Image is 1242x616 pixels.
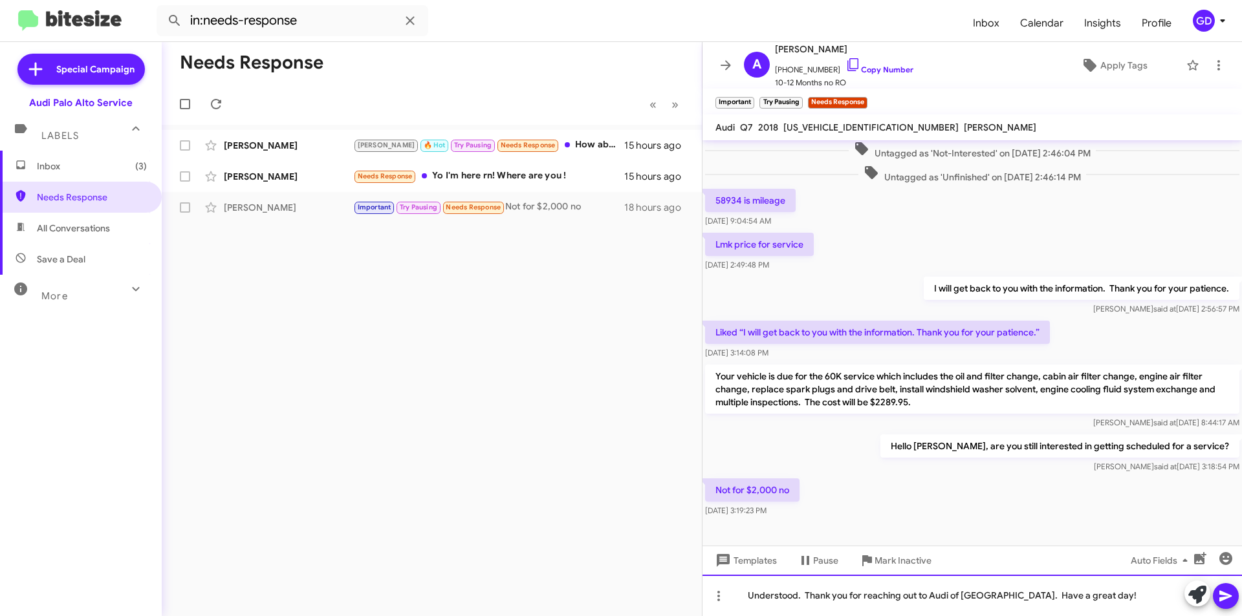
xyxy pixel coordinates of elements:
[1131,549,1193,572] span: Auto Fields
[705,233,814,256] p: Lmk price for service
[705,505,767,515] span: [DATE] 3:19:23 PM
[705,321,1050,344] p: Liked “I will get back to you with the information. Thank you for your patience.”
[849,141,1096,160] span: Untagged as 'Not-Interested' on [DATE] 2:46:04 PM
[963,5,1010,42] a: Inbox
[787,549,849,572] button: Pause
[1093,304,1239,313] span: [PERSON_NAME] [DATE] 2:56:57 PM
[1120,549,1203,572] button: Auto Fields
[849,549,942,572] button: Mark Inactive
[705,216,771,226] span: [DATE] 9:04:54 AM
[713,549,777,572] span: Templates
[775,76,913,89] span: 10-12 Months no RO
[813,549,838,572] span: Pause
[1154,462,1177,471] span: said at
[1193,10,1215,32] div: GD
[705,478,800,502] p: Not for $2,000 no
[808,97,867,109] small: Needs Response
[752,54,761,75] span: A
[41,290,68,302] span: More
[224,201,353,214] div: [PERSON_NAME]
[1100,54,1148,77] span: Apply Tags
[924,277,1239,300] p: I will get back to you with the information. Thank you for your patience.
[37,253,85,266] span: Save a Deal
[41,130,79,142] span: Labels
[446,203,501,211] span: Needs Response
[1131,5,1182,42] a: Profile
[964,122,1036,133] span: [PERSON_NAME]
[703,575,1242,616] div: Understood. Thank you for reaching out to Audi of [GEOGRAPHIC_DATA]. Have a great day!
[400,203,437,211] span: Try Pausing
[875,549,931,572] span: Mark Inactive
[705,189,796,212] p: 58934 is mileage
[703,549,787,572] button: Templates
[624,170,692,183] div: 15 hours ago
[454,141,492,149] span: Try Pausing
[775,41,913,57] span: [PERSON_NAME]
[358,203,391,211] span: Important
[705,260,769,270] span: [DATE] 2:49:48 PM
[845,65,913,74] a: Copy Number
[224,139,353,152] div: [PERSON_NAME]
[135,160,147,173] span: (3)
[624,201,692,214] div: 18 hours ago
[358,172,413,180] span: Needs Response
[353,169,624,184] div: Yo I'm here rn! Where are you !
[224,170,353,183] div: [PERSON_NAME]
[649,96,657,112] span: «
[1094,462,1239,471] span: [PERSON_NAME] [DATE] 3:18:54 PM
[358,141,415,149] span: [PERSON_NAME]
[501,141,556,149] span: Needs Response
[56,63,135,76] span: Special Campaign
[157,5,428,36] input: Search
[880,434,1239,458] p: Hello [PERSON_NAME], are you still interested in getting scheduled for a service?
[1010,5,1074,42] a: Calendar
[1153,418,1176,427] span: said at
[783,122,959,133] span: [US_VEHICLE_IDENTIFICATION_NUMBER]
[1093,418,1239,427] span: [PERSON_NAME] [DATE] 8:44:17 AM
[1074,5,1131,42] a: Insights
[664,91,686,118] button: Next
[180,52,323,73] h1: Needs Response
[759,97,802,109] small: Try Pausing
[353,200,624,215] div: Not for $2,000 no
[715,122,735,133] span: Audi
[353,138,624,153] div: How about the afternoon of the 16th?
[775,57,913,76] span: [PHONE_NUMBER]
[705,348,768,357] span: [DATE] 3:14:08 PM
[17,54,145,85] a: Special Campaign
[37,191,147,204] span: Needs Response
[29,96,133,109] div: Audi Palo Alto Service
[758,122,778,133] span: 2018
[37,160,147,173] span: Inbox
[671,96,679,112] span: »
[424,141,446,149] span: 🔥 Hot
[37,222,110,235] span: All Conversations
[1182,10,1228,32] button: GD
[740,122,753,133] span: Q7
[705,365,1239,414] p: Your vehicle is due for the 60K service which includes the oil and filter change, cabin air filte...
[642,91,664,118] button: Previous
[715,97,754,109] small: Important
[1153,304,1176,313] span: said at
[642,91,686,118] nav: Page navigation example
[624,139,692,152] div: 15 hours ago
[1047,54,1180,77] button: Apply Tags
[858,165,1086,184] span: Untagged as 'Unfinished' on [DATE] 2:46:14 PM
